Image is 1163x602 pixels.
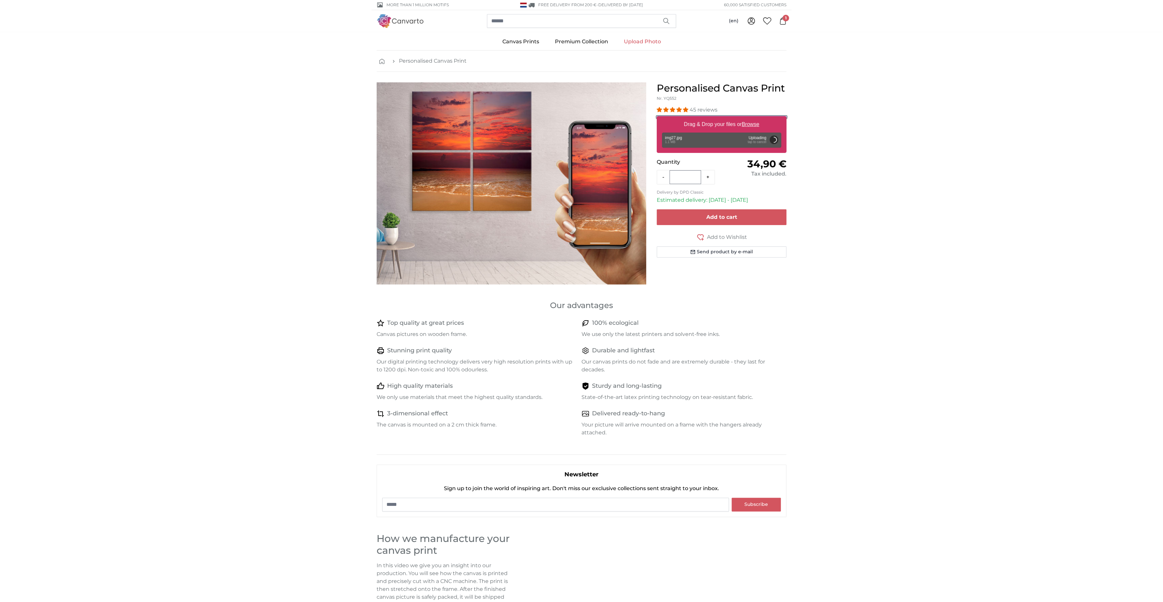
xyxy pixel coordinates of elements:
a: Upload Photo [616,33,669,50]
h4: High quality materials [387,382,453,391]
p: The canvas is mounted on a 2 cm thick frame. [377,421,576,429]
button: Add to Wishlist [657,233,786,241]
h2: How we manufacture your canvas print [377,533,513,556]
h4: Delivered ready-to-hang [592,409,665,418]
div: 1 of 1 [377,82,646,284]
img: Canvarto [377,14,424,28]
p: Quantity [657,158,721,166]
span: Nr. YQ552 [657,96,676,101]
span: 45 reviews [690,107,717,113]
p: Our canvas prints do not fade and are extremely durable - they last for decades. [581,358,781,374]
button: Send product by e-mail [657,246,786,258]
u: Browse [742,121,759,127]
nav: breadcrumbs [377,51,786,72]
h4: 100% ecological [592,319,639,328]
button: Add to cart [657,209,786,225]
h4: Sturdy and long-lasting [592,382,662,391]
button: (en) [723,15,743,27]
span: 60,000 satisfied customers [724,2,786,8]
button: - [657,171,669,184]
h4: Durable and lightfast [592,346,655,355]
h4: 3-dimensional effect [387,409,448,418]
a: Premium Collection [547,33,616,50]
h4: Stunning print quality [387,346,452,355]
img: personalised-canvas-print [377,82,646,284]
label: Drag & Drop your files or [681,118,762,131]
span: Sign up to join the world of inspiring art. Don't miss our exclusive collections sent straight to... [382,485,781,492]
h1: Personalised Canvas Print [657,82,786,94]
span: FREE delivery from 200 € [538,2,597,7]
span: Add to cart [706,214,737,220]
img: Netherlands [520,3,527,8]
p: Delivery by DPD Classic [657,190,786,195]
p: We only use materials that meet the highest quality standards. [377,393,576,401]
button: Subscribe [732,498,781,511]
span: Add to Wishlist [707,233,747,241]
a: Canvas Prints [494,33,547,50]
h4: Top quality at great prices [387,319,464,328]
p: Canvas pictures on wooden frame. [377,330,576,338]
p: We use only the latest printers and solvent-free inks. [581,330,781,338]
a: Personalised Canvas Print [399,57,467,65]
span: - [597,2,643,7]
p: State-of-the-art latex printing technology on tear-resistant fabric. [581,393,781,401]
div: Tax included. [722,170,786,178]
span: More than 1 million motifs [386,2,449,8]
h3: Our advantages [377,300,786,311]
p: Your picture will arrive mounted on a frame with the hangers already attached. [581,421,781,437]
span: 1 [782,15,789,21]
h3: Newsletter [382,470,781,479]
p: Our digital printing technology delivers very high resolution prints with up to 1200 dpi. Non-tox... [377,358,576,374]
span: Delivered by [DATE] [598,2,643,7]
button: + [701,171,714,184]
span: 34,90 € [747,158,786,170]
span: 4.93 stars [657,107,690,113]
span: Subscribe [744,501,768,507]
p: Estimated delivery: [DATE] - [DATE] [657,196,786,204]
